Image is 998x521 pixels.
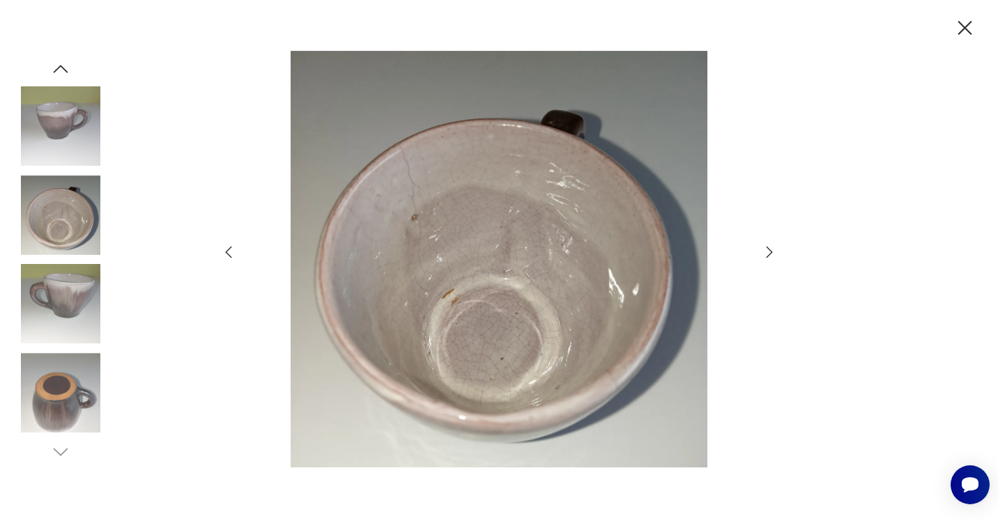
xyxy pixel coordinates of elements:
img: Zdjęcie produktu 5 filiżanek w kolorze brązowo-fioletowym, pięknie szkliwionych - Spółdzielnia "K... [21,264,100,343]
img: Zdjęcie produktu 5 filiżanek w kolorze brązowo-fioletowym, pięknie szkliwionych - Spółdzielnia "K... [21,86,100,166]
iframe: Smartsupp widget button [951,465,990,504]
img: Zdjęcie produktu 5 filiżanek w kolorze brązowo-fioletowym, pięknie szkliwionych - Spółdzielnia "K... [21,176,100,255]
img: Zdjęcie produktu 5 filiżanek w kolorze brązowo-fioletowym, pięknie szkliwionych - Spółdzielnia "K... [21,353,100,433]
img: Zdjęcie produktu 5 filiżanek w kolorze brązowo-fioletowym, pięknie szkliwionych - Spółdzielnia "K... [251,51,747,467]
